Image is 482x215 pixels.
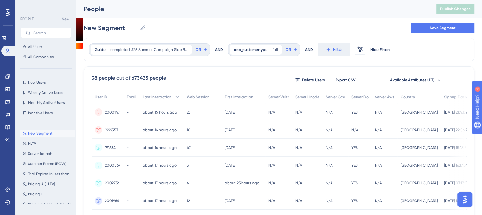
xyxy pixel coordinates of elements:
span: Pricing B [28,192,43,197]
button: All Companies [20,53,72,61]
span: - [127,145,129,150]
span: N/A [351,127,358,132]
button: Inactive Users [20,109,72,117]
button: Export CSV [330,75,361,85]
span: Monthly Active Users [28,100,65,105]
span: First Interaction [225,95,253,100]
div: 673435 people [132,74,166,82]
span: N/A [295,145,302,150]
span: Server Gce [326,95,345,100]
button: Trial Expires in less than 48hrs [20,170,75,178]
span: Server Aws [375,95,394,100]
button: OR [195,45,209,55]
input: Segment Name [84,23,137,32]
span: Need Help? [15,2,40,9]
span: N/A [268,145,275,150]
time: about 17 hours ago [143,199,177,203]
span: Server launch [28,151,52,156]
span: 2000147 [105,110,120,115]
span: Server Do [351,95,369,100]
button: Save Segment [411,23,474,33]
button: Weekly Active Users [20,89,72,96]
div: out of [116,74,130,82]
button: Filter [318,43,350,56]
span: Guide [95,47,106,52]
span: N/A [326,145,333,150]
button: Pricing B [20,190,75,198]
span: N/A [375,127,382,132]
span: Signup Date [444,95,467,100]
span: full [273,47,278,52]
span: Delete Users [302,77,325,83]
span: - [127,198,129,203]
span: N/A [375,198,382,203]
time: [DATE] [225,163,235,168]
span: [DATE] 07:17:33 [444,181,468,186]
span: OR [196,47,201,52]
span: N/A [375,163,382,168]
button: Hide Filters [370,45,390,55]
span: Trial Expires in less than 48hrs [28,171,73,176]
span: Publish Changes [440,6,471,11]
button: Delete Users [294,75,326,85]
span: N/A [375,181,382,186]
span: N/A [268,181,275,186]
time: about 17 hours ago [143,163,177,168]
span: Export CSV [336,77,356,83]
span: N/A [326,198,333,203]
span: - [127,110,129,115]
div: People [84,4,421,13]
div: 4 [44,3,46,8]
span: N/A [268,110,275,115]
span: [GEOGRAPHIC_DATA] [401,181,438,186]
span: [DATE] 16:17:34 [444,163,468,168]
span: [GEOGRAPHIC_DATA] [401,127,438,132]
iframe: UserGuiding AI Assistant Launcher [455,190,474,209]
button: Summer Promo (ROW) [20,160,75,168]
time: [DATE] [225,110,235,114]
span: 12 [187,198,190,203]
span: Summer Promo (ROW) [28,161,66,166]
button: OR [285,45,299,55]
button: Monthly Active Users [20,99,72,107]
span: N/A [295,198,302,203]
span: YES [351,145,358,150]
span: is completed [107,47,130,52]
button: New Segment [20,130,75,137]
span: N/A [326,110,333,115]
div: AND [215,43,223,56]
span: HLTV [28,141,36,146]
button: New [54,15,72,23]
span: 2002736 [105,181,119,186]
span: New Users [28,80,46,85]
span: All Companies [28,54,54,59]
span: N/A [295,110,302,115]
button: Available Attributes (117) [365,75,466,85]
span: N/A [375,110,382,115]
span: Inactive Users [28,110,53,115]
span: [DATE] 15:18:54 [444,145,469,150]
span: is [269,47,271,52]
span: $25 Summer Campaign Side Banner (ROW) [131,47,188,52]
span: [GEOGRAPHIC_DATA] [401,145,438,150]
span: N/A [326,181,333,186]
time: about 23 hours ago [225,181,259,185]
span: [GEOGRAPHIC_DATA] [401,110,438,115]
button: Pricing A (HLTV) [20,180,75,188]
span: Filter [333,46,343,53]
span: N/A [375,145,382,150]
span: Save Segment [430,25,456,30]
span: Country [401,95,415,100]
span: [GEOGRAPHIC_DATA] [401,163,438,168]
span: N/A [268,163,275,168]
button: Staging Account Copilot [20,200,75,208]
time: about 15 hours ago [143,110,177,114]
button: New Users [20,79,72,86]
time: [DATE] [225,199,235,203]
span: YES [351,110,358,115]
span: YES [351,181,358,186]
span: Server Linode [295,95,319,100]
span: All Users [28,44,42,49]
